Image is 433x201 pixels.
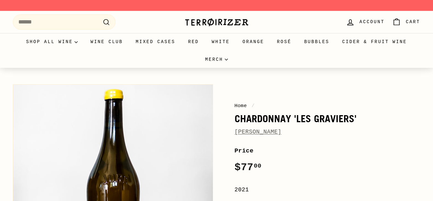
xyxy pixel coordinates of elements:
[342,13,388,32] a: Account
[250,103,256,109] span: /
[205,33,236,50] a: White
[359,19,385,26] span: Account
[298,33,336,50] a: Bubbles
[235,185,420,195] div: 2021
[182,33,205,50] a: Red
[236,33,271,50] a: Orange
[271,33,298,50] a: Rosé
[406,19,420,26] span: Cart
[235,102,420,110] nav: breadcrumbs
[235,128,281,135] a: [PERSON_NAME]
[235,146,420,156] label: Price
[129,33,182,50] a: Mixed Cases
[254,162,261,169] sup: 00
[235,103,247,109] a: Home
[235,161,262,173] span: $77
[388,13,424,32] a: Cart
[20,33,84,50] summary: Shop all wine
[84,33,129,50] a: Wine Club
[336,33,413,50] a: Cider & Fruit Wine
[199,51,234,68] summary: Merch
[235,113,420,124] h1: Chardonnay 'Les Graviers'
